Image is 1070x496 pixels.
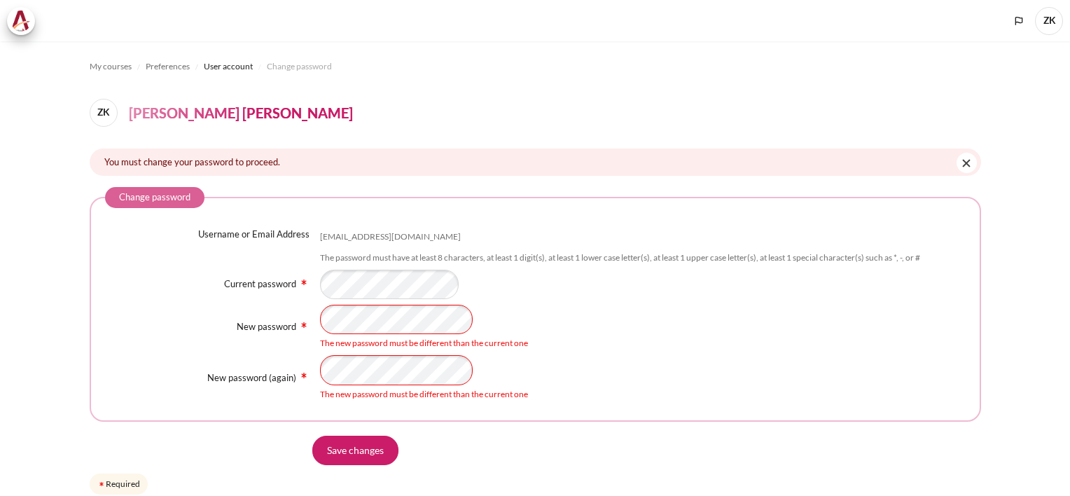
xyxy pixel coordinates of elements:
[320,252,920,264] div: The password must have at least 8 characters, at least 1 digit(s), at least 1 lower case letter(s...
[1035,7,1063,35] a: User menu
[320,337,966,350] div: The new password must be different than the current one
[105,187,204,208] legend: Change password
[90,99,123,127] a: ZK
[90,474,148,495] div: Required
[267,58,332,75] a: Change password
[90,58,132,75] a: My courses
[146,58,190,75] a: Preferences
[224,278,296,289] label: Current password
[237,321,296,332] label: New password
[298,319,310,331] img: Required
[204,60,253,73] span: User account
[90,99,118,127] span: ZK
[146,60,190,73] span: Preferences
[267,60,332,73] span: Change password
[312,436,398,465] input: Save changes
[198,228,310,242] label: Username or Email Address
[298,320,310,329] span: Required
[320,388,966,401] div: The new password must be different than the current one
[298,371,310,379] span: Required
[129,102,353,123] h4: [PERSON_NAME] [PERSON_NAME]
[1008,11,1029,32] button: Languages
[298,277,310,285] span: Required
[7,7,42,35] a: Architeck Architeck
[90,55,981,78] nav: Navigation bar
[320,231,461,243] div: [EMAIL_ADDRESS][DOMAIN_NAME]
[90,60,132,73] span: My courses
[1035,7,1063,35] span: ZK
[207,372,296,383] label: New password (again)
[90,149,981,176] div: You must change your password to proceed.
[298,277,310,288] img: Required
[97,480,106,488] img: Required field
[298,370,310,381] img: Required
[11,11,31,32] img: Architeck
